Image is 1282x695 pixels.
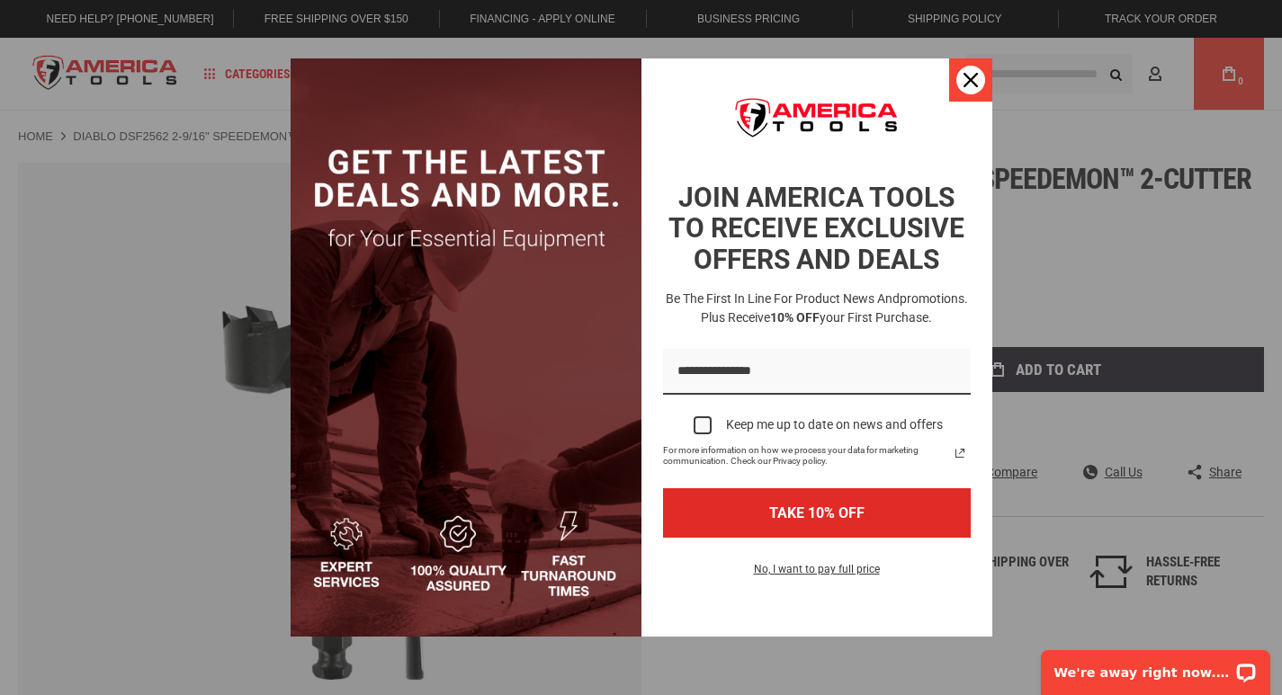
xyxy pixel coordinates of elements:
[726,417,943,432] div: Keep me up to date on news and offers
[964,73,978,87] svg: close icon
[663,445,949,467] span: For more information on how we process your data for marketing communication. Check our Privacy p...
[949,442,971,464] a: Read our Privacy Policy
[663,488,971,538] button: TAKE 10% OFF
[659,290,974,327] h3: Be the first in line for product news and
[770,310,820,325] strong: 10% OFF
[663,349,971,395] input: Email field
[668,182,964,275] strong: JOIN AMERICA TOOLS TO RECEIVE EXCLUSIVE OFFERS AND DEALS
[1029,638,1282,695] iframe: LiveChat chat widget
[740,559,894,590] button: No, I want to pay full price
[949,442,971,464] svg: link icon
[949,58,992,102] button: Close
